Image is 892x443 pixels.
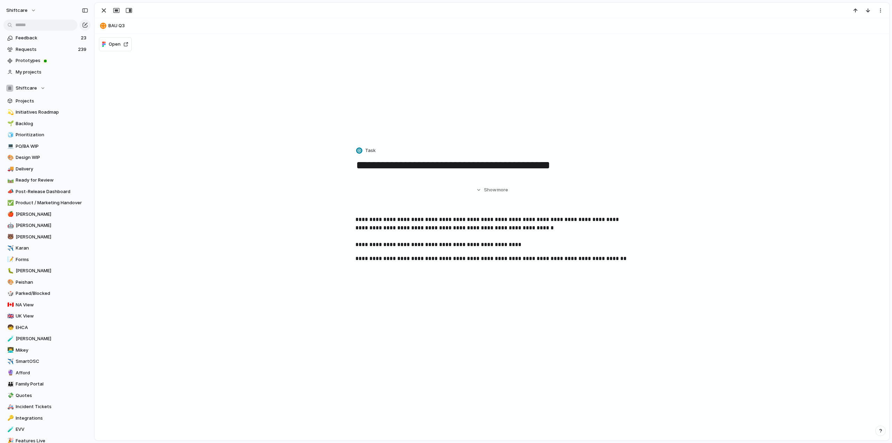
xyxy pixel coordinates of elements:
[7,131,12,139] div: 🧊
[3,288,91,299] div: 🎲Parked/Blocked
[16,46,76,53] span: Requests
[16,166,88,173] span: Delivery
[3,266,91,276] a: 🐛[PERSON_NAME]
[6,222,13,229] button: 🤖
[6,256,13,263] button: 📝
[3,130,91,140] div: 🧊Prioritization
[16,143,88,150] span: PO/BA WIP
[6,267,13,274] button: 🐛
[3,44,91,55] a: Requests239
[7,403,12,411] div: 🚑
[3,107,91,117] div: 💫Initiatives Roadmap
[3,300,91,310] a: 🇨🇦NA View
[6,335,13,342] button: 🧪
[16,245,88,252] span: Karan
[6,177,13,184] button: 🛤️
[99,37,132,51] button: Open
[16,199,88,206] span: Product / Marketing Handover
[3,5,40,16] button: shiftcare
[81,35,88,41] span: 23
[355,184,629,196] button: Showmore
[484,186,497,193] span: Show
[6,234,13,240] button: 🐻
[3,243,91,253] a: ✈️Karan
[16,347,88,354] span: Mikey
[6,347,13,354] button: 👨‍💻
[7,346,12,354] div: 👨‍💻
[7,278,12,286] div: 🎨
[7,108,12,116] div: 💫
[3,322,91,333] a: 🧒EHCA
[3,220,91,231] a: 🤖[PERSON_NAME]
[16,35,79,41] span: Feedback
[16,313,88,320] span: UK View
[6,301,13,308] button: 🇨🇦
[7,210,12,218] div: 🍎
[16,381,88,388] span: Family Portal
[3,119,91,129] div: 🌱Backlog
[7,301,12,309] div: 🇨🇦
[3,232,91,242] div: 🐻[PERSON_NAME]
[7,154,12,162] div: 🎨
[16,120,88,127] span: Backlog
[3,141,91,152] a: 💻PO/BA WIP
[3,356,91,367] a: ✈️SmartOSC
[16,211,88,218] span: [PERSON_NAME]
[3,198,91,208] a: ✅Product / Marketing Handover
[16,109,88,116] span: Initiatives Roadmap
[3,186,91,197] div: 📣Post-Release Dashboard
[6,143,13,150] button: 💻
[3,390,91,401] div: 💸Quotes
[7,426,12,434] div: 🧪
[16,154,88,161] span: Design WIP
[16,57,88,64] span: Prototypes
[3,379,91,389] div: 👪Family Portal
[7,380,12,388] div: 👪
[3,402,91,412] div: 🚑Incident Tickets
[7,255,12,263] div: 📝
[16,415,88,422] span: Integrations
[3,277,91,288] a: 🎨Peishan
[6,131,13,138] button: 🧊
[7,165,12,173] div: 🚚
[98,20,886,31] button: BAU Q3
[7,142,12,150] div: 💻
[16,301,88,308] span: NA View
[108,22,886,29] span: BAU Q3
[3,368,91,378] a: 🔮Afford
[6,7,28,14] span: shiftcare
[6,392,13,399] button: 💸
[6,415,13,422] button: 🔑
[3,152,91,163] a: 🎨Design WIP
[16,335,88,342] span: [PERSON_NAME]
[7,233,12,241] div: 🐻
[3,345,91,356] div: 👨‍💻Mikey
[6,403,13,410] button: 🚑
[16,131,88,138] span: Prioritization
[7,199,12,207] div: ✅
[7,267,12,275] div: 🐛
[6,381,13,388] button: 👪
[3,175,91,185] a: 🛤️Ready for Review
[7,290,12,298] div: 🎲
[6,369,13,376] button: 🔮
[6,324,13,331] button: 🧒
[3,413,91,423] a: 🔑Integrations
[6,358,13,365] button: ✈️
[109,41,121,48] span: Open
[7,414,12,422] div: 🔑
[355,146,378,156] button: Task
[6,154,13,161] button: 🎨
[7,120,12,128] div: 🌱
[7,358,12,366] div: ✈️
[3,83,91,93] button: Shiftcare
[6,290,13,297] button: 🎲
